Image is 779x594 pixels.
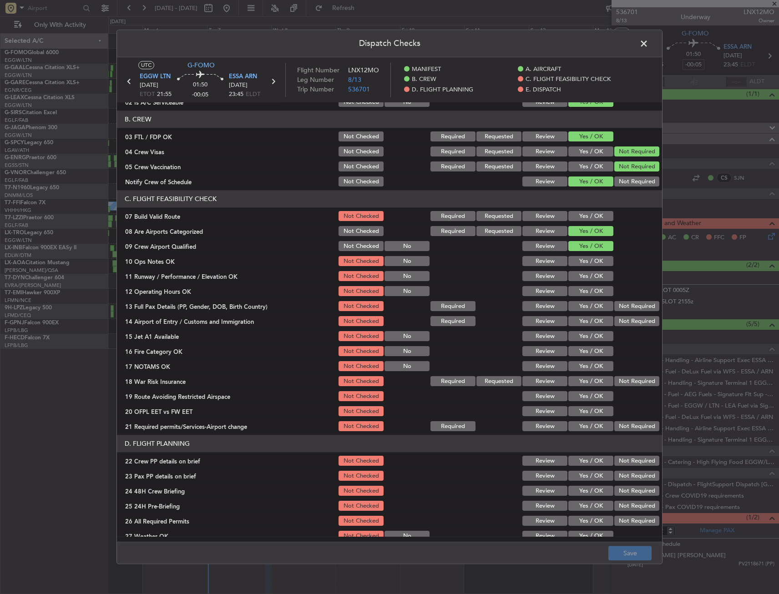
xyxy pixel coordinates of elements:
button: Yes / OK [568,471,613,481]
button: Not Required [614,422,659,432]
button: Yes / OK [568,486,613,496]
button: Not Required [614,302,659,312]
button: Not Required [614,501,659,511]
button: Not Required [614,147,659,157]
button: Not Required [614,162,659,172]
button: Not Required [614,486,659,496]
button: Yes / OK [568,147,613,157]
button: Yes / OK [568,362,613,372]
button: Yes / OK [568,317,613,327]
button: Yes / OK [568,272,613,282]
button: Yes / OK [568,531,613,541]
button: Yes / OK [568,516,613,526]
button: Not Required [614,456,659,466]
button: Yes / OK [568,227,613,237]
button: Yes / OK [568,302,613,312]
button: Yes / OK [568,211,613,221]
button: Yes / OK [568,501,613,511]
button: Yes / OK [568,132,613,142]
button: Not Required [614,471,659,481]
button: Not Required [614,317,659,327]
button: Yes / OK [568,242,613,252]
button: Yes / OK [568,162,613,172]
button: Not Required [614,377,659,387]
button: Yes / OK [568,392,613,402]
button: Yes / OK [568,177,613,187]
button: Yes / OK [568,456,613,466]
button: Yes / OK [568,422,613,432]
button: Yes / OK [568,377,613,387]
button: Not Required [614,177,659,187]
button: Not Required [614,516,659,526]
header: Dispatch Checks [117,30,662,57]
button: Yes / OK [568,287,613,297]
button: Yes / OK [568,407,613,417]
button: Yes / OK [568,257,613,267]
button: Yes / OK [568,332,613,342]
button: Yes / OK [568,347,613,357]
